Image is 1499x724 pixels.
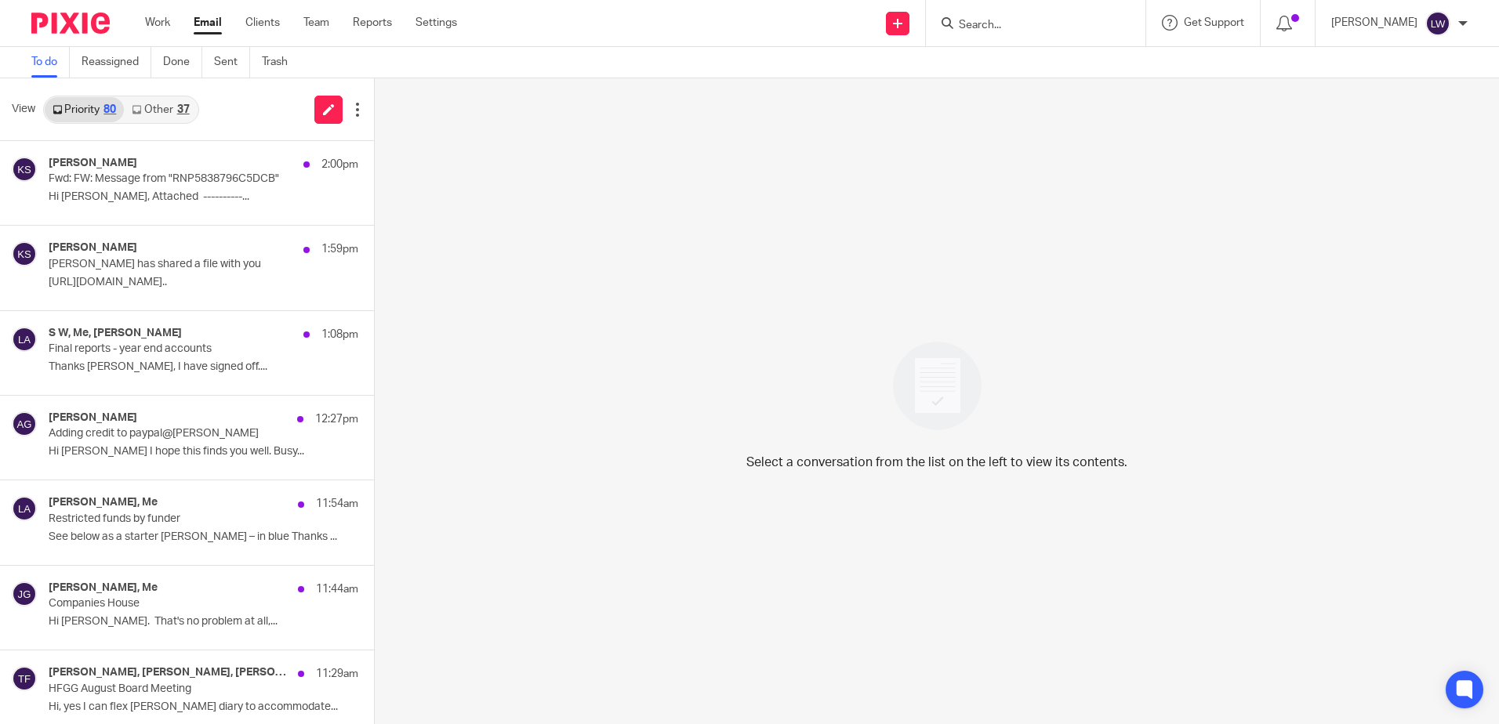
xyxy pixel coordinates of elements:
[316,496,358,512] p: 11:54am
[1184,17,1244,28] span: Get Support
[49,445,358,458] p: Hi [PERSON_NAME] I hope this finds you well. Busy...
[82,47,151,78] a: Reassigned
[145,15,170,31] a: Work
[49,615,358,628] p: Hi [PERSON_NAME]. That's no problem at all,...
[303,15,329,31] a: Team
[321,157,358,172] p: 2:00pm
[49,342,296,356] p: Final reports - year end accounts
[177,104,190,115] div: 37
[12,581,37,606] img: svg%3E
[49,190,358,204] p: Hi [PERSON_NAME], Attached ----------...
[49,360,358,374] p: Thanks [PERSON_NAME], I have signed off....
[49,666,290,679] h4: [PERSON_NAME], [PERSON_NAME], [PERSON_NAME], [PERSON_NAME], Me
[1331,15,1417,31] p: [PERSON_NAME]
[194,15,222,31] a: Email
[49,496,158,509] h4: [PERSON_NAME], Me
[49,512,296,526] p: Restricted funds by funder
[49,682,296,696] p: HFGG August Board Meeting
[1425,11,1450,36] img: svg%3E
[746,453,1127,472] p: Select a conversation from the list on the left to view its contents.
[49,276,358,289] p: [URL][DOMAIN_NAME]..
[49,241,137,255] h4: [PERSON_NAME]
[49,411,137,425] h4: [PERSON_NAME]
[49,327,182,340] h4: S W, Me, [PERSON_NAME]
[124,97,197,122] a: Other37
[45,97,124,122] a: Priority80
[321,241,358,257] p: 1:59pm
[49,597,296,610] p: Companies House
[353,15,392,31] a: Reports
[12,666,37,691] img: svg%3E
[103,104,116,115] div: 80
[49,157,137,170] h4: [PERSON_NAME]
[316,666,358,682] p: 11:29am
[316,581,358,597] p: 11:44am
[49,581,158,595] h4: [PERSON_NAME], Me
[31,47,70,78] a: To do
[12,411,37,436] img: svg%3E
[12,101,35,118] span: View
[12,157,37,182] img: svg%3E
[245,15,280,31] a: Clients
[262,47,299,78] a: Trash
[12,327,37,352] img: svg%3E
[49,258,296,271] p: [PERSON_NAME] has shared a file with you
[12,496,37,521] img: svg%3E
[883,331,992,440] img: image
[321,327,358,342] p: 1:08pm
[315,411,358,427] p: 12:27pm
[49,427,296,440] p: Adding credit to paypal@[PERSON_NAME]
[49,172,296,186] p: Fwd: FW: Message from "RNP5838796C5DCB"
[214,47,250,78] a: Sent
[49,700,358,714] p: Hi, yes I can flex [PERSON_NAME] diary to accommodate...
[31,13,110,34] img: Pixie
[163,47,202,78] a: Done
[416,15,457,31] a: Settings
[12,241,37,266] img: svg%3E
[49,530,358,544] p: See below as a starter [PERSON_NAME] – in blue Thanks ...
[957,19,1098,33] input: Search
